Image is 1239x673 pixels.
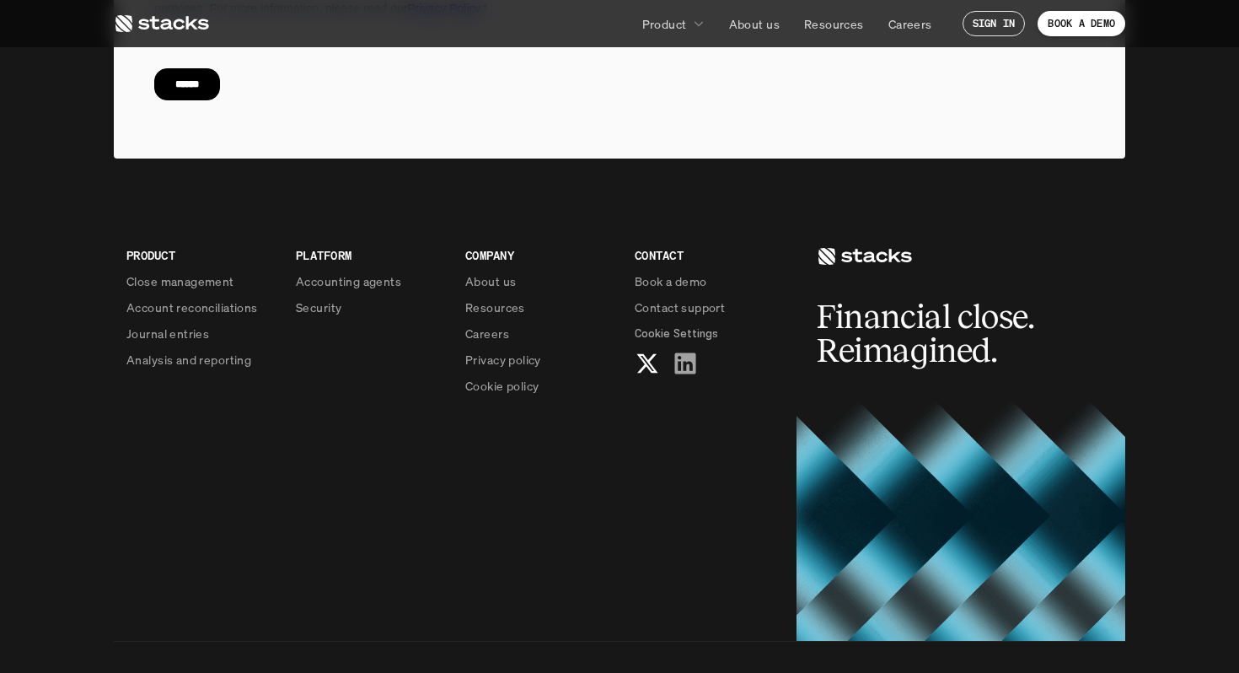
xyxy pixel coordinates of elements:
p: About us [465,272,516,290]
p: Accounting agents [296,272,401,290]
a: Resources [794,8,874,39]
a: Privacy Policy [253,76,325,89]
p: PLATFORM [296,246,445,264]
p: About us [729,15,780,33]
p: Journal entries [126,325,209,342]
a: Analysis and reporting [126,351,276,369]
a: Cookie policy [465,377,614,395]
p: CONTACT [635,246,784,264]
p: COMPANY [465,246,614,264]
a: Book a demo [635,272,784,290]
p: Close management [126,272,234,290]
a: BOOK A DEMO [1038,11,1125,36]
p: Cookie policy [465,377,539,395]
p: Careers [465,325,509,342]
a: About us [719,8,790,39]
a: Security [296,299,445,316]
a: Resources [465,299,614,316]
a: Journal entries [126,325,276,342]
a: Close management [126,272,276,290]
p: Analysis and reporting [126,351,251,369]
p: BOOK A DEMO [1048,18,1115,30]
a: About us [465,272,614,290]
a: Careers [878,8,942,39]
p: Careers [888,15,932,33]
p: Account reconciliations [126,299,258,316]
a: SIGN IN [963,11,1026,36]
p: Product [642,15,687,33]
a: Privacy policy [465,351,614,369]
h2: Financial close. Reimagined. [817,300,1070,368]
p: Resources [804,15,864,33]
button: Cookie Trigger [635,325,718,342]
p: SIGN IN [973,18,1016,30]
p: Contact support [635,299,725,316]
p: PRODUCT [126,246,276,264]
a: Careers [465,325,614,342]
a: Accounting agents [296,272,445,290]
a: Account reconciliations [126,299,276,316]
p: Security [296,299,341,316]
p: Resources [465,299,525,316]
span: Cookie Settings [635,325,718,342]
p: Book a demo [635,272,707,290]
p: Privacy policy [465,351,541,369]
a: Contact support [635,299,784,316]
